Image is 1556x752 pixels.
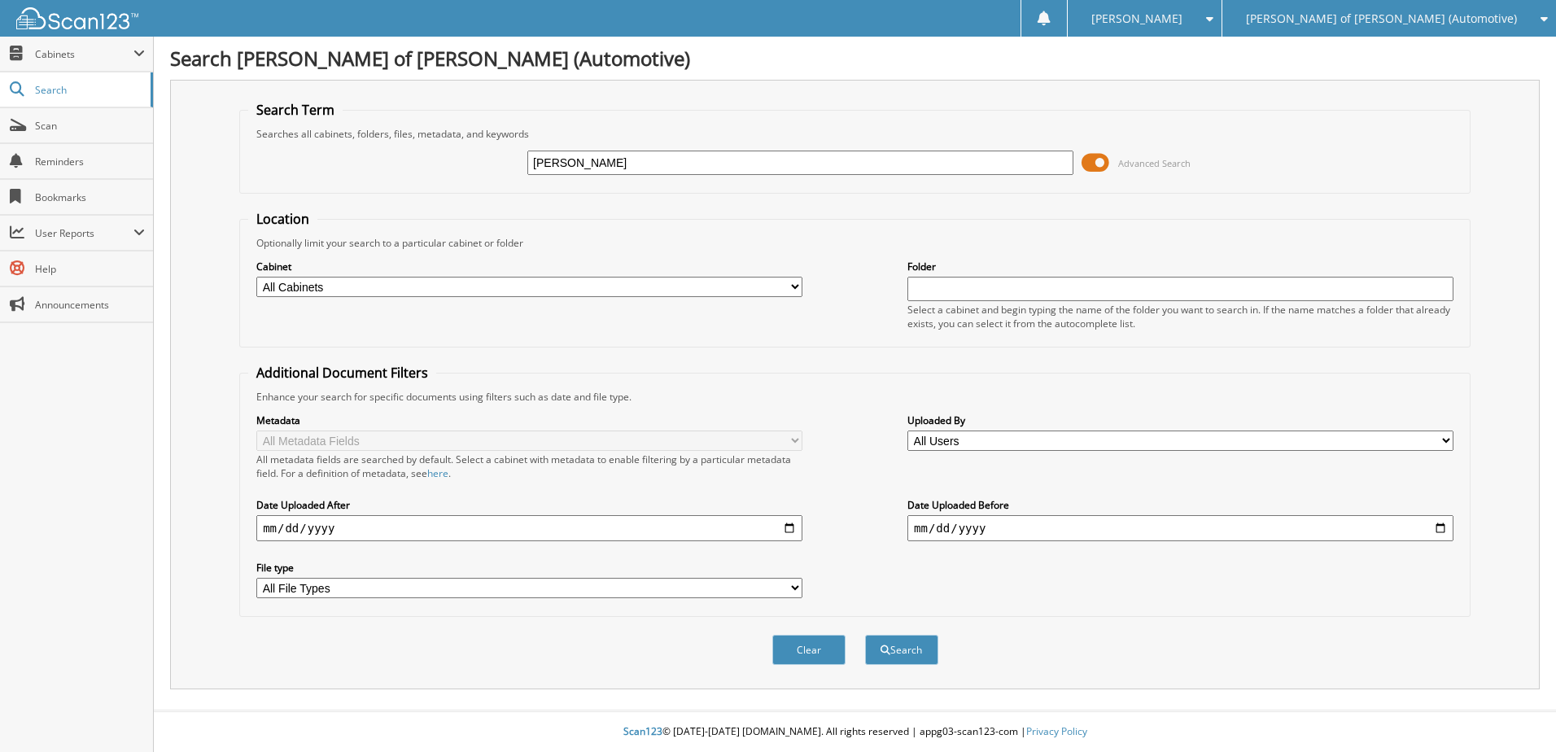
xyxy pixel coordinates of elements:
[35,83,142,97] span: Search
[35,298,145,312] span: Announcements
[772,635,846,665] button: Clear
[248,364,436,382] legend: Additional Document Filters
[907,260,1453,273] label: Folder
[35,155,145,168] span: Reminders
[248,101,343,119] legend: Search Term
[256,561,802,575] label: File type
[256,515,802,541] input: start
[248,127,1462,141] div: Searches all cabinets, folders, files, metadata, and keywords
[170,45,1540,72] h1: Search [PERSON_NAME] of [PERSON_NAME] (Automotive)
[256,498,802,512] label: Date Uploaded After
[248,236,1462,250] div: Optionally limit your search to a particular cabinet or folder
[35,226,133,240] span: User Reports
[907,413,1453,427] label: Uploaded By
[1091,14,1182,24] span: [PERSON_NAME]
[35,190,145,204] span: Bookmarks
[256,413,802,427] label: Metadata
[35,119,145,133] span: Scan
[1475,674,1556,752] iframe: Chat Widget
[907,303,1453,330] div: Select a cabinet and begin typing the name of the folder you want to search in. If the name match...
[907,515,1453,541] input: end
[1246,14,1517,24] span: [PERSON_NAME] of [PERSON_NAME] (Automotive)
[256,260,802,273] label: Cabinet
[256,453,802,480] div: All metadata fields are searched by default. Select a cabinet with metadata to enable filtering b...
[623,724,662,738] span: Scan123
[248,390,1462,404] div: Enhance your search for specific documents using filters such as date and file type.
[16,7,138,29] img: scan123-logo-white.svg
[1118,157,1191,169] span: Advanced Search
[865,635,938,665] button: Search
[248,210,317,228] legend: Location
[154,712,1556,752] div: © [DATE]-[DATE] [DOMAIN_NAME]. All rights reserved | appg03-scan123-com |
[1026,724,1087,738] a: Privacy Policy
[35,262,145,276] span: Help
[907,498,1453,512] label: Date Uploaded Before
[35,47,133,61] span: Cabinets
[427,466,448,480] a: here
